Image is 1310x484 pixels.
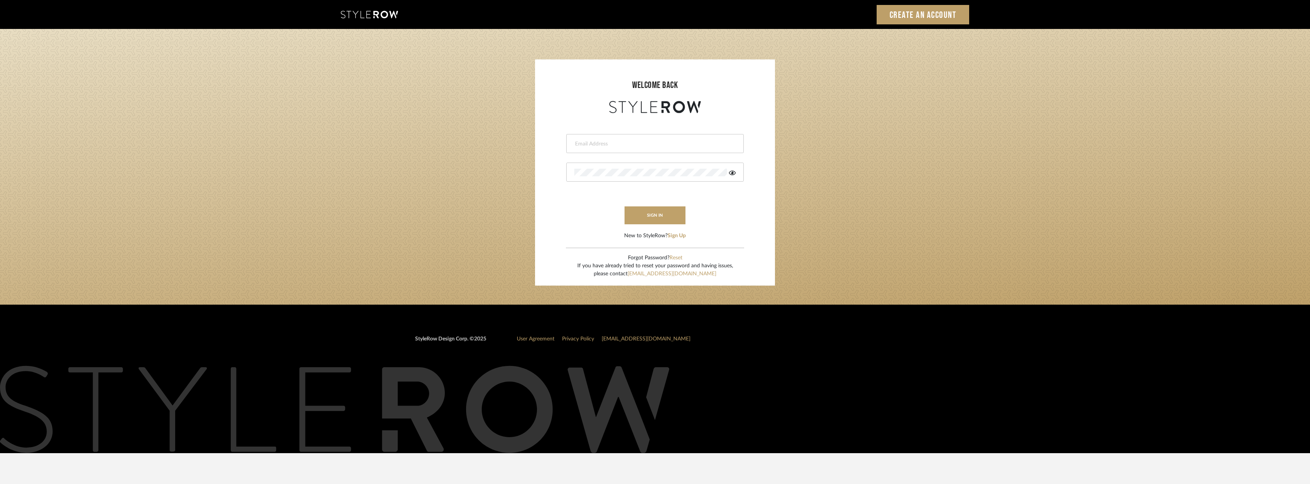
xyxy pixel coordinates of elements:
[543,78,767,92] div: welcome back
[625,206,685,224] button: sign in
[577,262,733,278] div: If you have already tried to reset your password and having issues, please contact
[624,232,686,240] div: New to StyleRow?
[669,254,682,262] button: Reset
[562,336,594,342] a: Privacy Policy
[877,5,970,24] a: Create an Account
[517,336,554,342] a: User Agreement
[628,271,716,276] a: [EMAIL_ADDRESS][DOMAIN_NAME]
[574,140,734,148] input: Email Address
[668,232,686,240] button: Sign Up
[415,335,486,349] div: StyleRow Design Corp. ©2025
[577,254,733,262] div: Forgot Password?
[602,336,690,342] a: [EMAIL_ADDRESS][DOMAIN_NAME]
